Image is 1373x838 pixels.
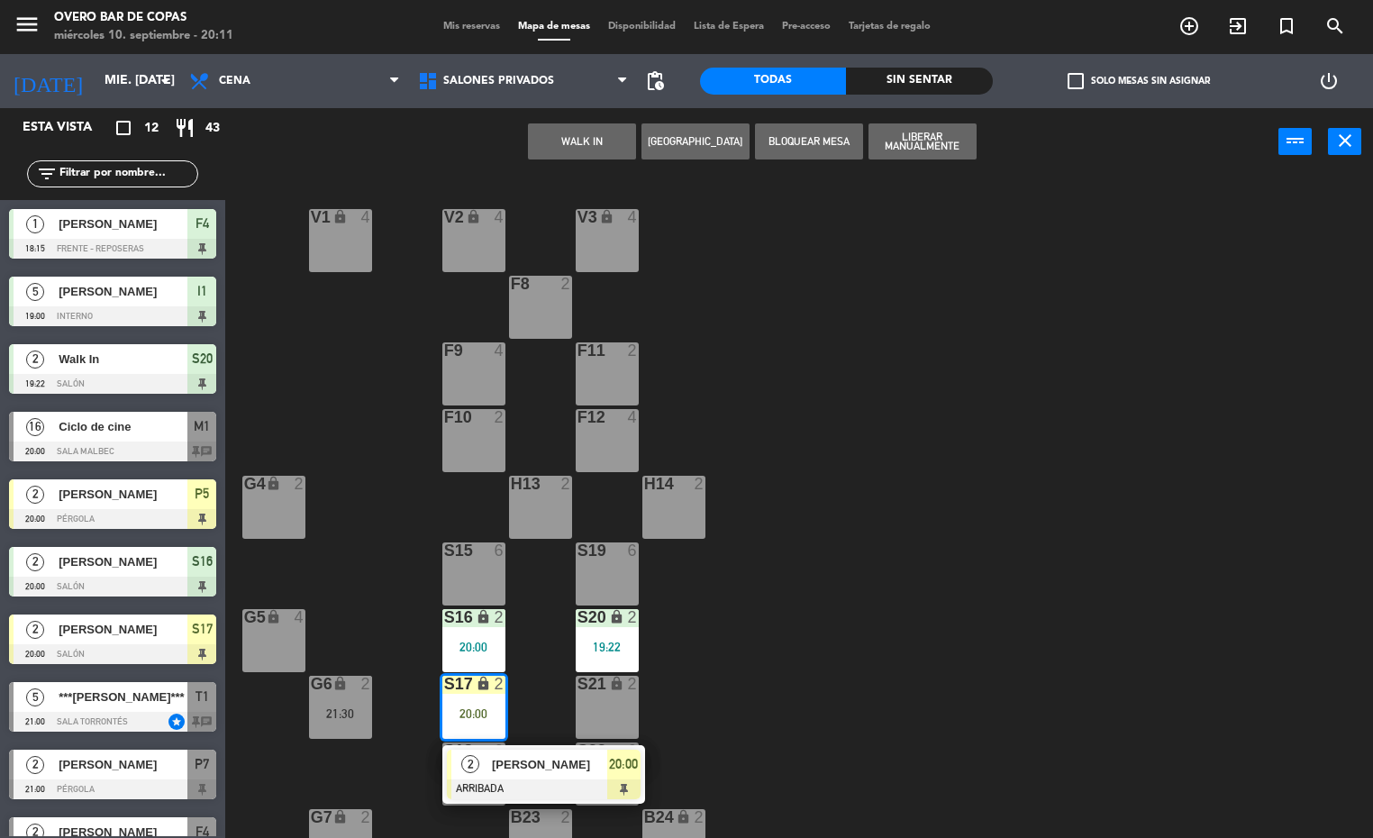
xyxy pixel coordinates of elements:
[577,609,578,625] div: S20
[599,22,685,32] span: Disponibilidad
[443,75,554,87] span: Salones Privados
[195,483,209,505] span: P5
[627,542,638,559] div: 6
[26,553,44,571] span: 2
[627,609,638,625] div: 2
[442,641,505,653] div: 20:00
[294,609,305,625] div: 4
[311,809,312,825] div: G7
[1068,73,1210,89] label: Solo mesas sin asignar
[1318,70,1340,92] i: power_settings_new
[360,676,371,692] div: 2
[466,209,481,224] i: lock
[144,118,159,139] span: 12
[577,742,578,759] div: S22
[609,676,624,691] i: lock
[59,485,187,504] span: [PERSON_NAME]
[244,476,245,492] div: G4
[58,164,197,184] input: Filtrar por nombre...
[54,9,233,27] div: Overo Bar de Copas
[609,609,624,624] i: lock
[627,209,638,225] div: 4
[360,809,371,825] div: 2
[194,415,210,437] span: M1
[494,676,505,692] div: 2
[59,552,187,571] span: [PERSON_NAME]
[840,22,940,32] span: Tarjetas de regalo
[676,809,691,824] i: lock
[26,756,44,774] span: 2
[476,676,491,691] i: lock
[59,620,187,639] span: [PERSON_NAME]
[59,282,187,301] span: [PERSON_NAME]
[26,351,44,369] span: 2
[577,209,578,225] div: V3
[627,676,638,692] div: 2
[26,215,44,233] span: 1
[577,676,578,692] div: S21
[360,209,371,225] div: 4
[1276,15,1297,37] i: turned_in_not
[627,742,638,759] div: 6
[192,348,213,369] span: S20
[59,214,187,233] span: [PERSON_NAME]
[1178,15,1200,37] i: add_circle_outline
[644,70,666,92] span: pending_actions
[576,641,639,653] div: 19:22
[59,350,187,369] span: Walk In
[26,621,44,639] span: 2
[1328,128,1361,155] button: close
[494,209,505,225] div: 4
[494,609,505,625] div: 2
[1227,15,1249,37] i: exit_to_app
[492,755,607,774] span: [PERSON_NAME]
[14,11,41,44] button: menu
[294,476,305,492] div: 2
[641,123,750,159] button: [GEOGRAPHIC_DATA]
[444,542,445,559] div: S15
[599,209,614,224] i: lock
[113,117,134,139] i: crop_square
[560,809,571,825] div: 2
[868,123,977,159] button: Liberar Manualmente
[444,676,445,692] div: S17
[511,276,512,292] div: F8
[577,542,578,559] div: S19
[205,118,220,139] span: 43
[1285,130,1306,151] i: power_input
[244,609,245,625] div: G5
[36,163,58,185] i: filter_list
[59,417,187,436] span: Ciclo de cine
[26,418,44,436] span: 16
[195,753,209,775] span: P7
[309,707,372,720] div: 21:30
[694,809,705,825] div: 2
[577,342,578,359] div: F11
[644,476,645,492] div: H14
[444,409,445,425] div: F10
[434,22,509,32] span: Mis reservas
[461,755,479,773] span: 2
[197,280,207,302] span: I1
[476,609,491,624] i: lock
[311,676,312,692] div: G6
[174,117,195,139] i: restaurant
[494,542,505,559] div: 6
[332,809,348,824] i: lock
[1068,73,1084,89] span: check_box_outline_blank
[494,409,505,425] div: 2
[442,707,505,720] div: 20:00
[1278,128,1312,155] button: power_input
[192,618,213,640] span: S17
[26,688,44,706] span: 5
[311,209,312,225] div: V1
[154,70,176,92] i: arrow_drop_down
[54,27,233,45] div: miércoles 10. septiembre - 20:11
[9,117,130,139] div: Esta vista
[444,609,445,625] div: S16
[528,123,636,159] button: WALK IN
[494,742,505,759] div: 6
[560,476,571,492] div: 2
[577,409,578,425] div: F12
[266,609,281,624] i: lock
